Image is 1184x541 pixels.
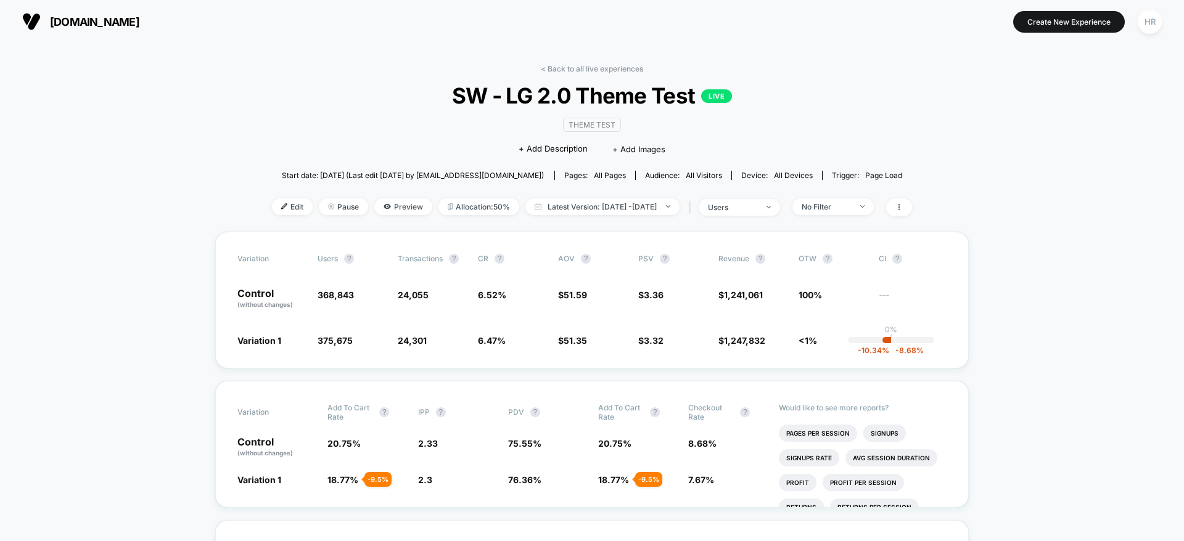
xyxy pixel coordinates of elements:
[281,203,287,209] img: edit
[660,254,670,264] button: ?
[708,203,757,212] div: users
[779,498,824,516] li: Returns
[650,407,660,417] button: ?
[319,198,368,215] span: Pause
[1134,9,1165,35] button: HR
[449,254,459,264] button: ?
[541,64,643,73] a: < Back to all live experiences
[885,325,897,334] p: 0%
[638,290,664,300] span: $
[478,254,488,263] span: CR
[327,474,358,485] span: 18.77 %
[845,449,937,466] li: Avg Session Duration
[530,407,540,417] button: ?
[272,198,313,215] span: Edit
[398,290,429,300] span: 24,055
[635,472,662,487] div: - 9.5 %
[237,301,293,308] span: (without changes)
[1013,11,1125,33] button: Create New Experience
[644,290,664,300] span: 3.36
[802,202,851,211] div: No Filter
[237,449,293,457] span: (without changes)
[558,335,587,346] span: $
[237,437,315,458] p: Control
[558,254,575,263] span: AOV
[799,254,866,264] span: OTW
[666,205,670,208] img: end
[344,254,354,264] button: ?
[564,171,626,180] div: Pages:
[50,15,139,28] span: [DOMAIN_NAME]
[688,438,717,449] span: 8.68 %
[892,254,902,264] button: ?
[686,171,722,180] span: All Visitors
[858,346,889,355] span: -10.34 %
[237,474,281,485] span: Variation 1
[379,407,389,417] button: ?
[508,407,524,417] span: PDV
[863,425,906,442] li: Signups
[779,449,839,466] li: Signups Rate
[644,335,664,346] span: 3.32
[327,438,361,449] span: 20.75 %
[564,335,587,346] span: 51.35
[318,254,338,263] span: users
[889,346,924,355] span: -8.68 %
[438,198,519,215] span: Allocation: 50%
[237,335,281,346] span: Variation 1
[767,206,771,208] img: end
[598,403,644,421] span: Add To Cart Rate
[799,335,817,346] span: <1%
[879,254,947,264] span: CI
[398,335,427,346] span: 24,301
[755,254,765,264] button: ?
[718,290,763,300] span: $
[865,171,902,180] span: Page Load
[779,474,816,491] li: Profit
[774,171,813,180] span: all devices
[645,171,722,180] div: Audience:
[823,474,904,491] li: Profit Per Session
[686,198,699,216] span: |
[1138,10,1162,34] div: HR
[327,403,373,421] span: Add To Cart Rate
[740,407,750,417] button: ?
[598,438,631,449] span: 20.75 %
[519,143,588,155] span: + Add Description
[724,335,765,346] span: 1,247,832
[18,12,143,31] button: [DOMAIN_NAME]
[581,254,591,264] button: ?
[364,472,392,487] div: - 9.5 %
[563,118,621,132] span: Theme Test
[860,205,865,208] img: end
[478,290,506,300] span: 6.52 %
[418,407,430,417] span: IPP
[22,12,41,31] img: Visually logo
[724,290,763,300] span: 1,241,061
[832,171,902,180] div: Trigger:
[418,474,432,485] span: 2.3
[508,474,541,485] span: 76.36 %
[558,290,587,300] span: $
[448,203,453,210] img: rebalance
[318,335,353,346] span: 375,675
[436,407,446,417] button: ?
[237,288,305,309] p: Control
[799,290,822,300] span: 100%
[879,291,947,309] span: ---
[328,203,334,209] img: end
[718,254,749,263] span: Revenue
[237,254,305,264] span: Variation
[495,254,504,264] button: ?
[688,474,714,485] span: 7.67 %
[823,254,832,264] button: ?
[418,438,438,449] span: 2.33
[478,335,506,346] span: 6.47 %
[638,254,654,263] span: PSV
[304,83,880,108] span: SW - LG 2.0 Theme Test
[890,334,892,343] p: |
[779,425,857,442] li: Pages Per Session
[830,498,919,516] li: Returns Per Session
[237,403,305,421] span: Variation
[398,254,443,263] span: Transactions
